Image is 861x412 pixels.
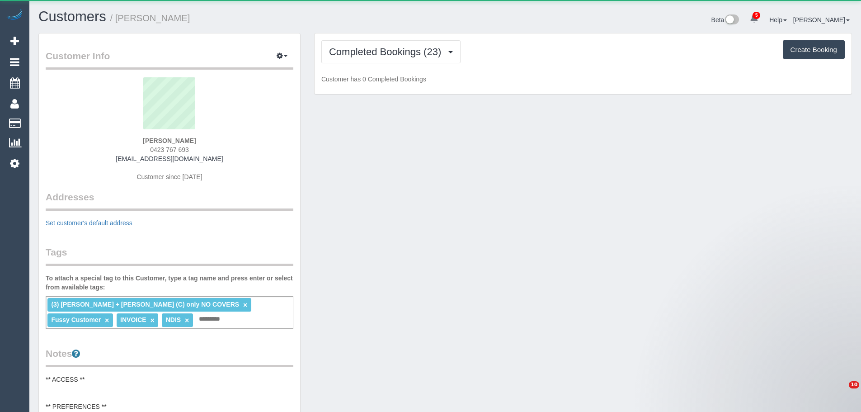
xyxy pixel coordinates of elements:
legend: Tags [46,246,293,266]
a: Help [769,16,787,24]
p: Customer has 0 Completed Bookings [321,75,845,84]
a: × [185,317,189,324]
legend: Customer Info [46,49,293,70]
img: New interface [724,14,739,26]
label: To attach a special tag to this Customer, type a tag name and press enter or select from availabl... [46,274,293,292]
span: Fussy Customer [51,316,101,323]
span: Completed Bookings (23) [329,46,446,57]
a: [EMAIL_ADDRESS][DOMAIN_NAME] [116,155,223,162]
iframe: Intercom live chat [830,381,852,403]
strong: [PERSON_NAME] [143,137,196,144]
span: 5 [753,12,760,19]
a: [PERSON_NAME] [793,16,850,24]
small: / [PERSON_NAME] [110,13,190,23]
button: Create Booking [783,40,845,59]
span: (3) [PERSON_NAME] + [PERSON_NAME] (C) only NO COVERS [51,301,239,308]
span: INVOICE [120,316,146,323]
a: × [151,317,155,324]
button: Completed Bookings (23) [321,40,461,63]
span: Customer since [DATE] [136,173,202,180]
a: Set customer's default address [46,219,132,227]
a: Beta [711,16,739,24]
span: 0423 767 693 [150,146,189,153]
a: Customers [38,9,106,24]
a: × [243,301,247,309]
a: 5 [745,9,763,29]
legend: Notes [46,347,293,367]
span: NDIS [166,316,181,323]
a: × [105,317,109,324]
span: 10 [849,381,859,388]
img: Automaid Logo [5,9,24,22]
